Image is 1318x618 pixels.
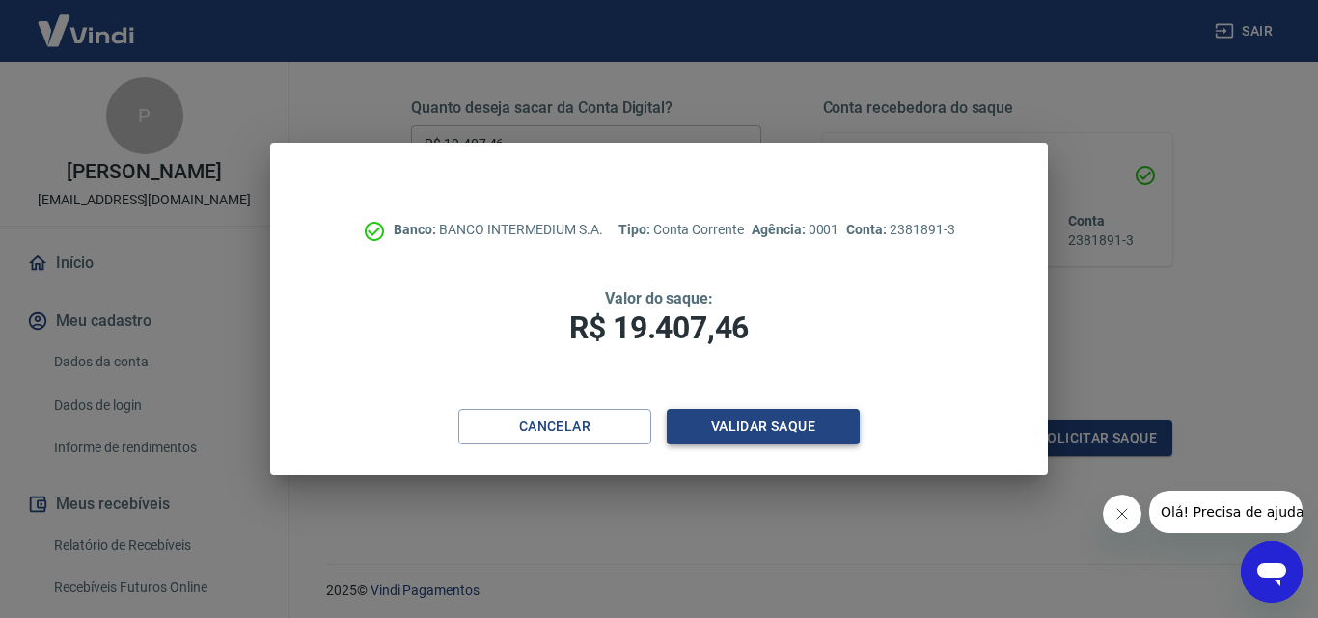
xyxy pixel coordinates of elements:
iframe: Mensagem da empresa [1149,491,1303,533]
button: Cancelar [458,409,651,444]
span: Banco: [394,222,439,237]
p: BANCO INTERMEDIUM S.A. [394,220,603,240]
span: Olá! Precisa de ajuda? [12,13,162,29]
iframe: Fechar mensagem [1103,495,1141,533]
span: Conta: [846,222,890,237]
span: Agência: [752,222,809,237]
p: Conta Corrente [618,220,744,240]
span: Tipo: [618,222,653,237]
iframe: Botão para abrir a janela de mensagens [1241,541,1303,603]
p: 2381891-3 [846,220,954,240]
span: R$ 19.407,46 [569,309,749,346]
button: Validar saque [667,409,860,444]
span: Valor do saque: [605,289,713,308]
p: 0001 [752,220,838,240]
